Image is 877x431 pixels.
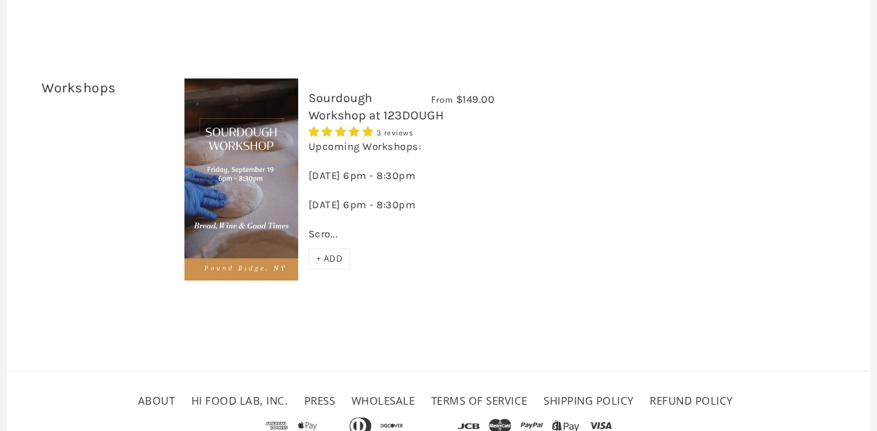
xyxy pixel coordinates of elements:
a: About [138,394,175,407]
a: Shipping Policy [544,394,634,407]
a: Press [304,394,336,407]
a: HI FOOD LAB, INC. [191,394,288,407]
span: + ADD [316,253,343,264]
img: Sourdough Workshop at 123DOUGH [184,78,298,280]
ul: Secondary [134,389,743,413]
a: Refund policy [650,394,733,407]
a: Wholesale [351,394,415,407]
span: From [431,94,453,105]
a: Terms of service [431,394,528,407]
span: $149.00 [455,93,494,105]
a: Workshops [42,80,116,96]
a: Sourdough Workshop at 123DOUGH [309,90,444,123]
h3: 1 item [42,78,174,119]
span: 3 reviews [376,128,414,137]
div: + ADD [309,248,351,269]
div: Upcoming Workshops: [DATE] 6pm - 8:30pm [DATE] 6pm - 8:30pm Scro... [309,140,494,248]
span: 5.00 stars [309,126,376,138]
